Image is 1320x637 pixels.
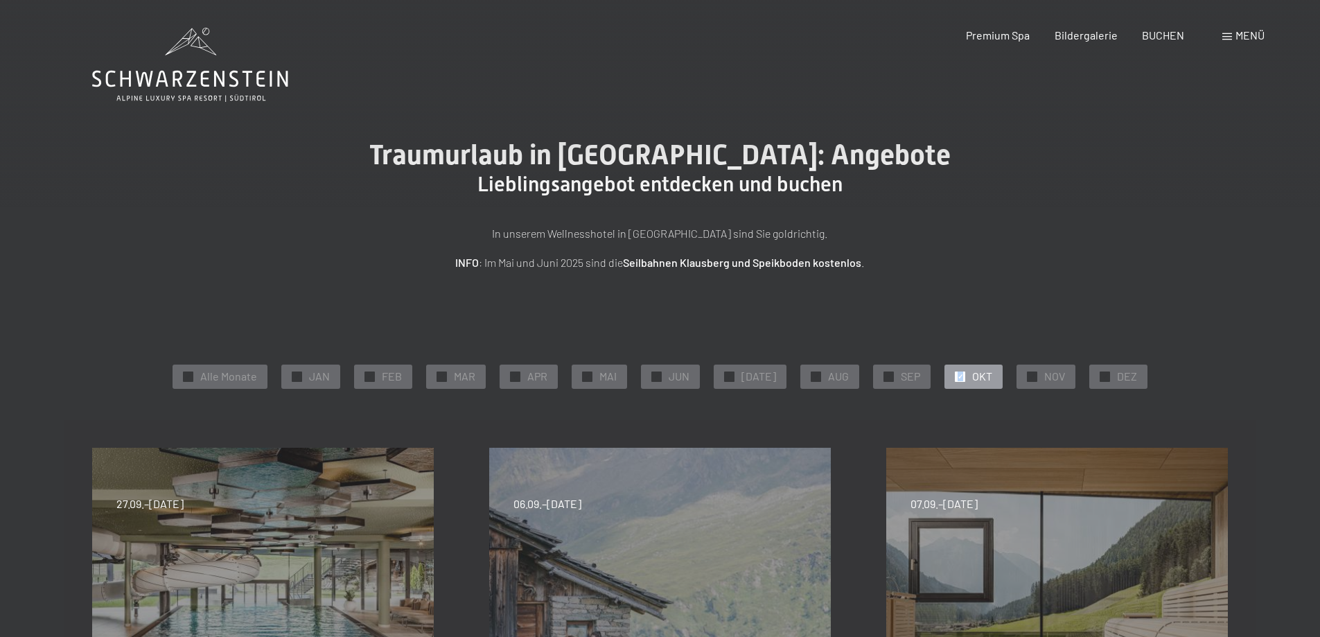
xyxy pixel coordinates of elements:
[513,496,581,512] span: 06.09.–[DATE]
[367,372,373,381] span: ✓
[623,256,861,269] strong: Seilbahnen Klausberg und Speikboden kostenlos
[966,28,1030,42] a: Premium Spa
[727,372,732,381] span: ✓
[958,372,963,381] span: ✓
[669,369,689,384] span: JUN
[382,369,402,384] span: FEB
[1030,372,1035,381] span: ✓
[477,172,843,196] span: Lieblingsangebot entdecken und buchen
[369,139,951,171] span: Traumurlaub in [GEOGRAPHIC_DATA]: Angebote
[527,369,547,384] span: APR
[454,369,475,384] span: MAR
[186,372,191,381] span: ✓
[886,372,892,381] span: ✓
[116,496,184,512] span: 27.09.–[DATE]
[314,254,1007,272] p: : Im Mai und Juni 2025 sind die .
[314,225,1007,243] p: In unserem Wellnesshotel in [GEOGRAPHIC_DATA] sind Sie goldrichtig.
[1142,28,1184,42] a: BUCHEN
[1044,369,1065,384] span: NOV
[972,369,992,384] span: OKT
[901,369,920,384] span: SEP
[828,369,849,384] span: AUG
[654,372,660,381] span: ✓
[294,372,300,381] span: ✓
[1235,28,1265,42] span: Menü
[309,369,330,384] span: JAN
[585,372,590,381] span: ✓
[813,372,819,381] span: ✓
[1117,369,1137,384] span: DEZ
[910,496,978,512] span: 07.09.–[DATE]
[599,369,617,384] span: MAI
[741,369,776,384] span: [DATE]
[455,256,479,269] strong: INFO
[1102,372,1108,381] span: ✓
[439,372,445,381] span: ✓
[513,372,518,381] span: ✓
[1055,28,1118,42] a: Bildergalerie
[200,369,257,384] span: Alle Monate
